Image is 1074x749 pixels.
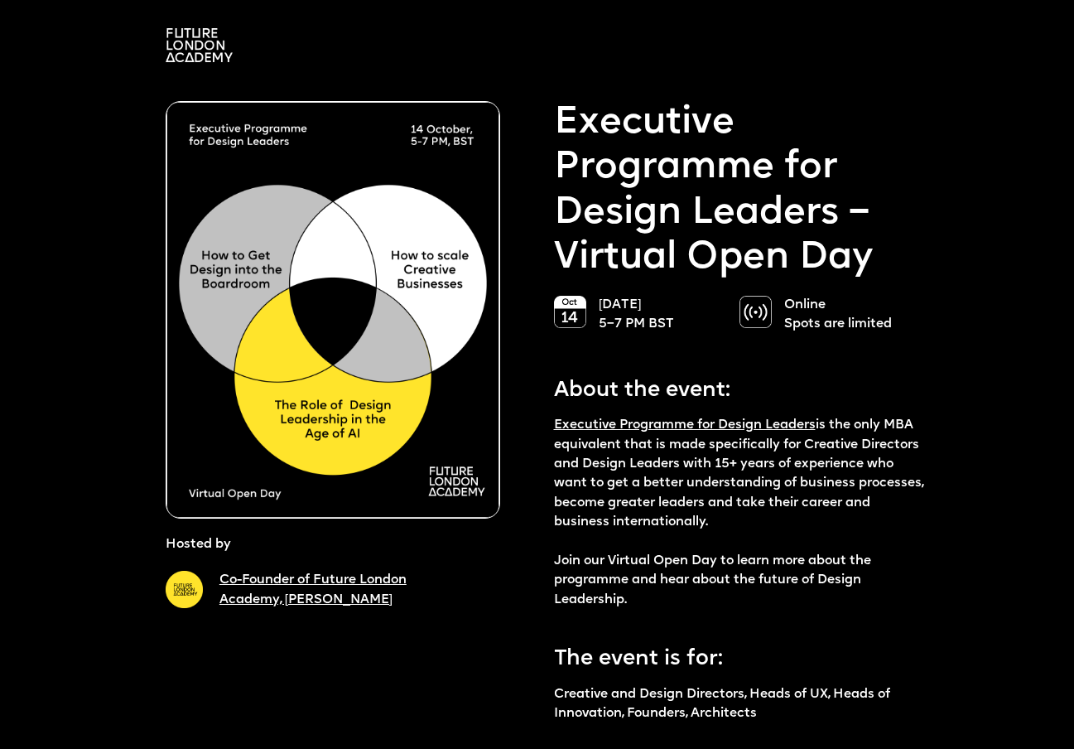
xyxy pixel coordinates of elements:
[166,535,231,554] p: Hosted by
[554,101,926,282] p: Executive Programme for Design Leaders – Virtual Open Day
[554,418,816,432] a: Executive Programme for Design Leaders
[554,685,926,724] p: Creative and Design Directors, Heads of UX, Heads of Innovation, Founders, Architects
[554,635,926,676] p: The event is for:
[166,571,203,608] img: A yellow circle with Future London Academy logo
[219,573,407,606] a: Co-Founder of Future London Academy, [PERSON_NAME]
[599,296,723,335] p: [DATE] 5–7 PM BST
[554,366,926,408] p: About the event:
[554,416,926,609] p: is the only MBA equivalent that is made specifically for Creative Directors and Design Leaders wi...
[166,28,233,62] img: A logo saying in 3 lines: Future London Academy
[784,296,908,335] p: Online Spots are limited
